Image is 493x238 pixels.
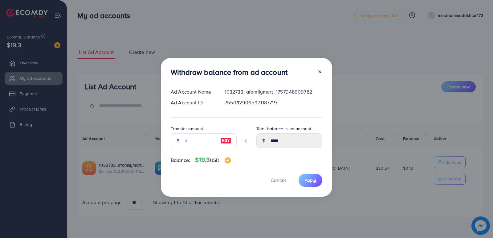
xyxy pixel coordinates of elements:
label: Total balance in ad account [256,126,311,132]
img: image [220,137,231,144]
h4: $19.3 [195,156,230,164]
label: Transfer amount [171,126,203,132]
div: Ad Account ID [166,99,220,106]
img: image [225,157,231,163]
div: Ad Account Name [166,88,220,95]
span: Cancel [271,177,286,184]
span: Balance: [171,157,190,164]
div: 7550329065971187719 [220,99,327,106]
div: 1032733_afamilymart_1757948609782 [220,88,327,95]
button: Cancel [263,174,294,187]
h3: Withdraw balance from ad account [171,68,287,77]
span: USD [210,157,219,163]
span: Apply [305,177,316,183]
button: Apply [299,174,322,187]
